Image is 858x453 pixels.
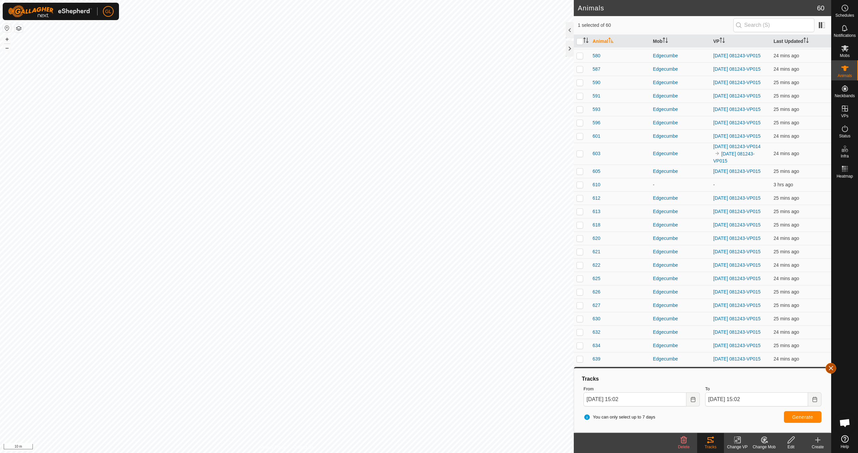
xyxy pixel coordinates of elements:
[653,288,708,296] div: Edgecumbe
[774,249,799,254] span: 15 Sept 2025, 2:37 pm
[653,52,708,59] div: Edgecumbe
[774,236,799,241] span: 15 Sept 2025, 2:37 pm
[713,151,754,164] a: [DATE] 081243-VP015
[583,39,589,44] p-sorticon: Activate to sort
[653,66,708,73] div: Edgecumbe
[792,414,813,420] span: Generate
[653,168,708,175] div: Edgecumbe
[3,35,11,43] button: +
[774,209,799,214] span: 15 Sept 2025, 2:36 pm
[653,221,708,229] div: Edgecumbe
[713,66,760,72] a: [DATE] 081243-VP015
[3,24,11,32] button: Reset Map
[713,93,760,99] a: [DATE] 081243-VP015
[593,195,600,202] span: 612
[593,329,600,336] span: 632
[841,114,848,118] span: VPs
[653,235,708,242] div: Edgecumbe
[774,169,799,174] span: 15 Sept 2025, 2:36 pm
[715,151,720,156] img: to
[774,316,799,321] span: 15 Sept 2025, 2:36 pm
[713,182,715,187] app-display-virtual-paddock-transition: -
[713,316,760,321] a: [DATE] 081243-VP015
[593,355,600,363] span: 639
[713,209,760,214] a: [DATE] 081243-VP015
[653,79,708,86] div: Edgecumbe
[713,195,760,201] a: [DATE] 081243-VP015
[260,444,286,450] a: Privacy Policy
[711,35,771,48] th: VP
[593,302,600,309] span: 627
[3,44,11,52] button: –
[678,445,690,449] span: Delete
[593,275,600,282] span: 625
[803,39,809,44] p-sorticon: Activate to sort
[593,119,600,126] span: 596
[713,343,760,348] a: [DATE] 081243-VP015
[653,262,708,269] div: Edgecumbe
[774,303,799,308] span: 15 Sept 2025, 2:36 pm
[578,22,733,29] span: 1 selected of 60
[593,262,600,269] span: 622
[835,94,855,98] span: Neckbands
[697,444,724,450] div: Tracks
[590,35,650,48] th: Animal
[593,181,600,188] span: 610
[774,133,799,139] span: 15 Sept 2025, 2:37 pm
[584,414,655,420] span: You can only select up to 7 days
[808,392,821,406] button: Choose Date
[841,154,849,158] span: Infra
[653,275,708,282] div: Edgecumbe
[840,54,850,58] span: Mobs
[663,39,668,44] p-sorticon: Activate to sort
[653,302,708,309] div: Edgecumbe
[774,356,799,362] span: 15 Sept 2025, 2:37 pm
[713,80,760,85] a: [DATE] 081243-VP015
[841,445,849,449] span: Help
[593,248,600,255] span: 621
[653,181,708,188] div: -
[834,34,856,38] span: Notifications
[653,315,708,322] div: Edgecumbe
[774,93,799,99] span: 15 Sept 2025, 2:36 pm
[8,5,92,17] img: Gallagher Logo
[653,106,708,113] div: Edgecumbe
[593,79,600,86] span: 590
[713,133,760,139] a: [DATE] 081243-VP015
[713,262,760,268] a: [DATE] 081243-VP015
[724,444,751,450] div: Change VP
[593,221,600,229] span: 618
[653,133,708,140] div: Edgecumbe
[837,174,853,178] span: Heatmap
[832,433,858,451] a: Help
[774,151,799,156] span: 15 Sept 2025, 2:37 pm
[593,52,600,59] span: 580
[771,35,831,48] th: Last Updated
[774,343,799,348] span: 15 Sept 2025, 2:36 pm
[581,375,824,383] div: Tracks
[713,53,760,58] a: [DATE] 081243-VP015
[593,315,600,322] span: 630
[774,120,799,125] span: 15 Sept 2025, 2:37 pm
[774,80,799,85] span: 15 Sept 2025, 2:36 pm
[593,342,600,349] span: 634
[839,134,850,138] span: Status
[774,53,799,58] span: 15 Sept 2025, 2:37 pm
[713,249,760,254] a: [DATE] 081243-VP015
[294,444,313,450] a: Contact Us
[15,24,23,33] button: Map Layers
[713,144,760,149] a: [DATE] 081243-VP014
[593,92,600,100] span: 591
[593,133,600,140] span: 601
[774,222,799,228] span: 15 Sept 2025, 2:37 pm
[713,303,760,308] a: [DATE] 081243-VP015
[593,150,600,157] span: 603
[686,392,700,406] button: Choose Date
[713,107,760,112] a: [DATE] 081243-VP015
[578,4,817,12] h2: Animals
[593,208,600,215] span: 613
[713,329,760,335] a: [DATE] 081243-VP015
[650,35,711,48] th: Mob
[593,106,600,113] span: 593
[653,150,708,157] div: Edgecumbe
